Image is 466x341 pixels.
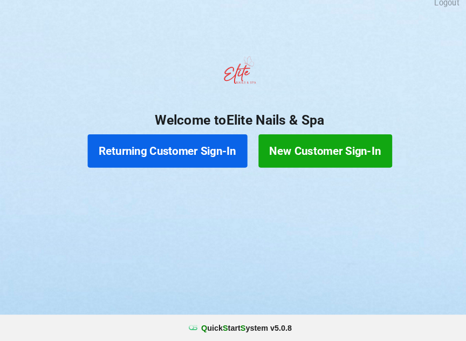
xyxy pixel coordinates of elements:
[196,323,284,333] b: uick tart ystem v 5.0.8
[234,324,238,332] span: S
[85,140,241,172] button: Returning Customer Sign-In
[422,8,447,16] div: Logout
[217,324,222,332] span: S
[196,324,202,332] span: Q
[251,140,381,172] button: New Customer Sign-In
[182,323,193,333] img: favicon.ico
[211,59,255,102] img: EliteNailsSpa-Logo1.png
